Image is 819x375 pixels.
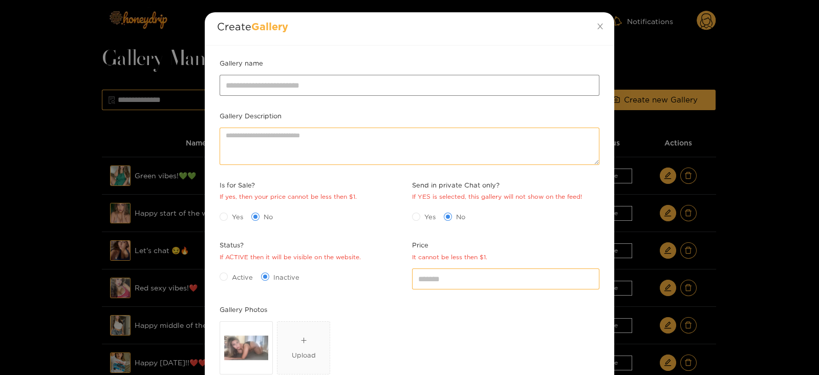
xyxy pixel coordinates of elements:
[596,23,604,30] span: close
[228,272,257,282] span: Active
[412,180,582,190] span: Send in private Chat only?
[420,212,440,222] span: Yes
[251,20,288,32] span: Gallery
[292,350,316,360] div: Upload
[220,111,282,121] label: Gallery Description
[220,180,357,190] span: Is for Sale?
[300,337,307,344] span: plus
[452,212,469,222] span: No
[217,20,602,32] h2: Create
[260,212,277,222] span: No
[220,304,267,315] label: Gallery Photos
[228,212,247,222] span: Yes
[412,192,582,202] div: If YES is selected, this gallery will not show on the feed!
[269,272,304,282] span: Inactive
[220,192,357,202] div: If yes, then your price cannot be less then $1.
[220,75,599,95] input: Gallery name
[586,12,614,41] button: Close
[412,240,487,250] span: Price
[220,253,361,262] div: If ACTIVE then it will be visible on the website.
[220,128,599,165] textarea: Gallery Description
[277,322,330,374] span: plusUpload
[220,240,361,250] span: Status?
[220,58,263,68] label: Gallery name
[412,253,487,262] div: It cannot be less then $1.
